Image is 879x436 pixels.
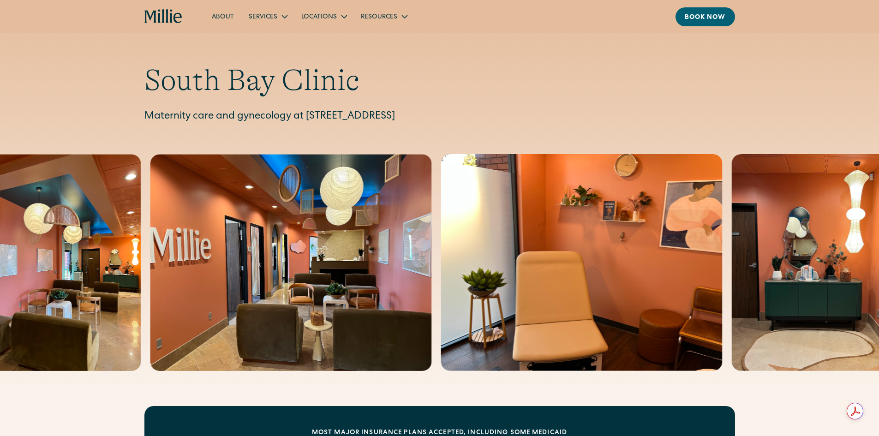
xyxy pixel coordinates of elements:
div: Locations [294,9,353,24]
h1: South Bay Clinic [144,63,735,98]
p: Maternity care and gynecology at [STREET_ADDRESS] [144,109,735,125]
div: Book now [685,13,726,23]
div: Resources [361,12,397,22]
div: Resources [353,9,414,24]
div: Services [241,9,294,24]
a: Book now [676,7,735,26]
a: home [144,9,183,24]
a: About [204,9,241,24]
div: Services [249,12,277,22]
div: Locations [301,12,337,22]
